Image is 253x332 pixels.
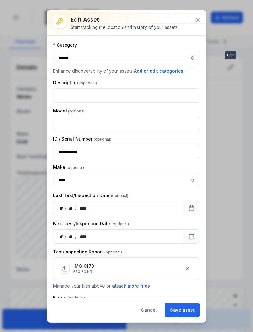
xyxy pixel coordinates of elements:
button: Add or edit categories [134,68,184,75]
label: Notes [53,294,85,301]
p: Manage your files above or [53,283,200,289]
span: Edit [225,51,236,59]
label: Next Test/Inspection Date [53,220,129,227]
p: IMG_0170 [73,263,94,269]
div: / [65,205,67,211]
div: / [65,233,67,240]
label: Test/Inspection Report [53,249,122,255]
button: attach more files [112,283,150,289]
label: Last Test/Inspection Date [53,192,128,199]
label: Category [53,42,77,48]
h3: Edit asset [71,15,179,24]
p: 550.69 KB [73,269,94,274]
div: year, [77,205,89,211]
div: day, [58,205,65,211]
div: month, [67,205,75,211]
p: Enhance discoverability of your assets. [53,68,200,75]
label: ID / Serial Number [53,136,111,142]
div: / [75,205,77,211]
div: month, [67,233,75,240]
input: asset-edit:cf[ca1b6296-9635-4ae3-ae60-00faad6de89d]-label [53,173,200,187]
div: year, [77,233,89,240]
button: Save asset [165,303,200,317]
div: / [75,233,77,240]
div: day, [58,233,65,240]
label: Model [53,108,86,114]
label: Description [53,80,97,86]
button: Calendar [183,201,200,215]
label: Make [53,164,84,170]
button: Calendar [183,229,200,244]
button: Cancel [136,303,162,317]
div: Start tracking the location and history of your assets. [71,24,179,30]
